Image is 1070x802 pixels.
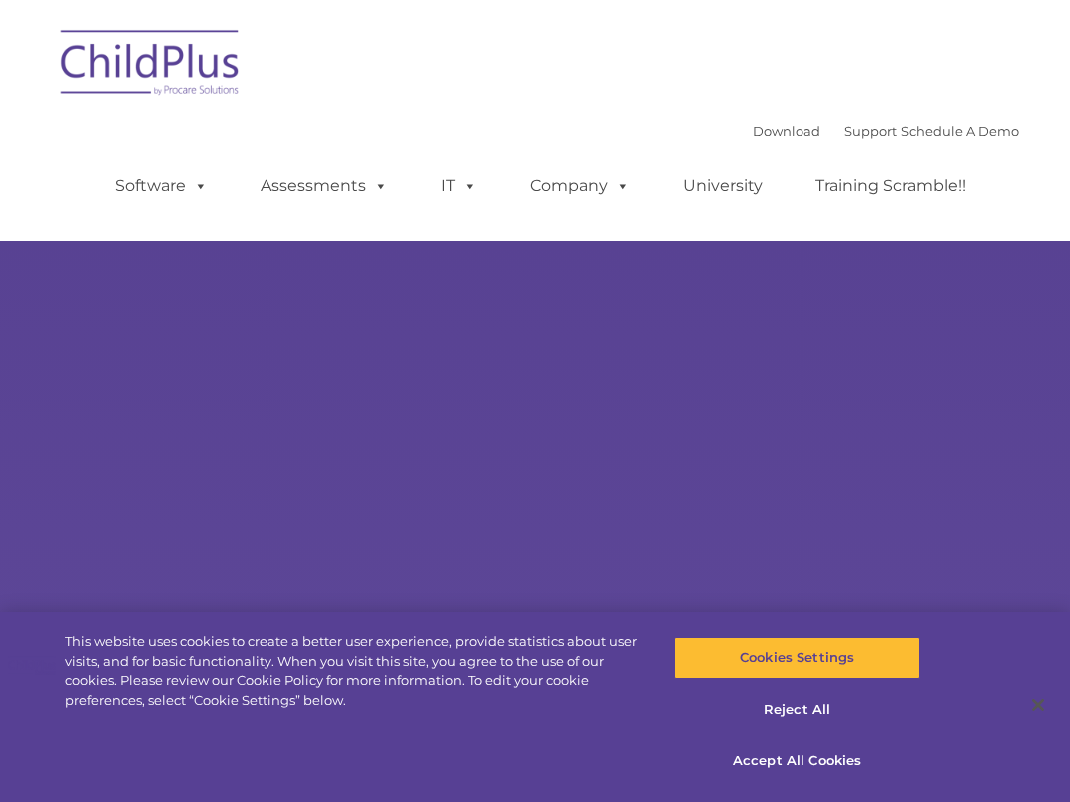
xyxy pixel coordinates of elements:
button: Accept All Cookies [674,740,920,782]
img: ChildPlus by Procare Solutions [51,16,251,116]
a: Download [753,123,820,139]
div: This website uses cookies to create a better user experience, provide statistics about user visit... [65,632,642,710]
font: | [753,123,1019,139]
a: Company [510,166,650,206]
button: Close [1016,683,1060,727]
a: Software [95,166,228,206]
a: Support [844,123,897,139]
button: Reject All [674,689,920,731]
button: Cookies Settings [674,637,920,679]
a: IT [421,166,497,206]
a: Assessments [241,166,408,206]
a: Training Scramble!! [796,166,986,206]
a: University [663,166,783,206]
a: Schedule A Demo [901,123,1019,139]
